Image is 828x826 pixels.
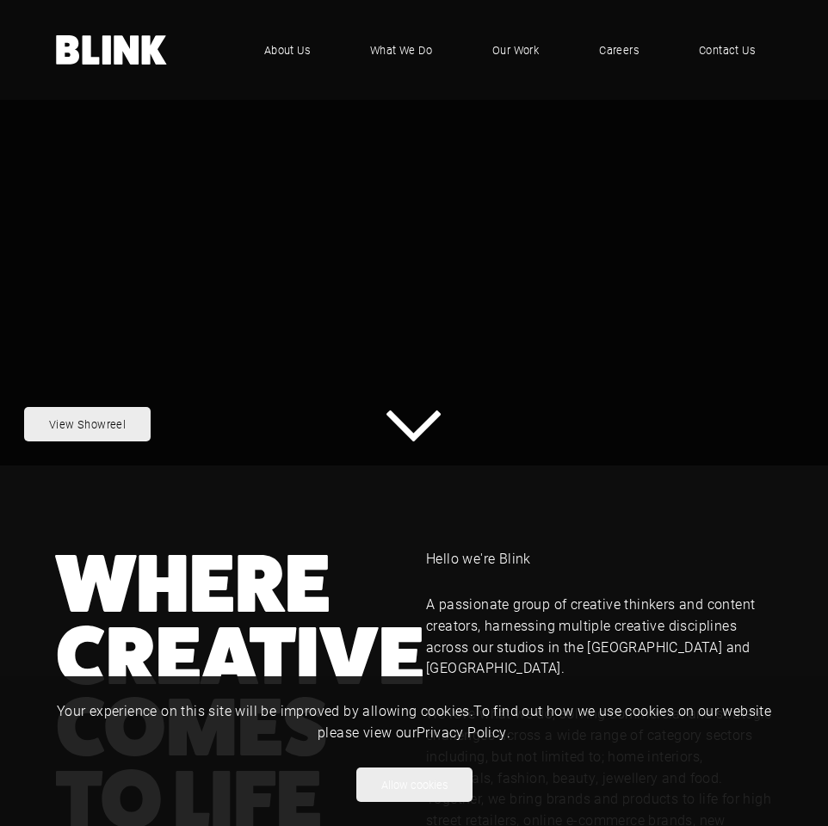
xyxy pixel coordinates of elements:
span: What We Do [370,41,432,59]
a: View Showreel [24,407,151,441]
p: Hello we're Blink [426,548,772,570]
nobr: View Showreel [49,416,126,431]
a: Our Work [475,24,556,76]
span: About Us [264,41,310,59]
span: Careers [599,41,639,59]
a: Privacy Policy [417,723,507,741]
a: Home [56,35,168,65]
a: Contact Us [682,24,772,76]
button: Allow cookies [356,767,473,802]
a: Careers [582,24,656,76]
span: Contact Us [699,41,755,59]
a: About Us [247,24,327,76]
p: A passionate group of creative thinkers and content creators, harnessing multiple creative discip... [426,594,772,679]
span: Our Work [492,41,539,59]
span: Your experience on this site will be improved by allowing cookies. To find out how we use cookies... [57,701,771,741]
a: What We Do [353,24,449,76]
